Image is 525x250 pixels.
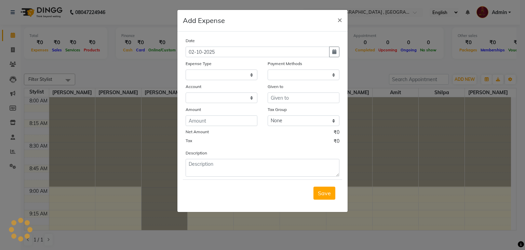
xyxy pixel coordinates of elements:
label: Expense Type [186,61,212,67]
span: × [337,14,342,25]
label: Description [186,150,207,156]
span: Save [318,190,331,197]
label: Date [186,38,195,44]
label: Tax [186,138,192,144]
label: Tax Group [268,107,287,113]
span: ₹0 [334,129,339,138]
label: Net Amount [186,129,209,135]
button: Save [313,187,335,200]
span: ₹0 [334,138,339,147]
label: Payment Methods [268,61,302,67]
h5: Add Expense [183,15,225,26]
button: Close [332,10,348,29]
label: Given to [268,84,283,90]
label: Account [186,84,201,90]
input: Given to [268,92,339,103]
label: Amount [186,107,201,113]
input: Amount [186,115,257,126]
